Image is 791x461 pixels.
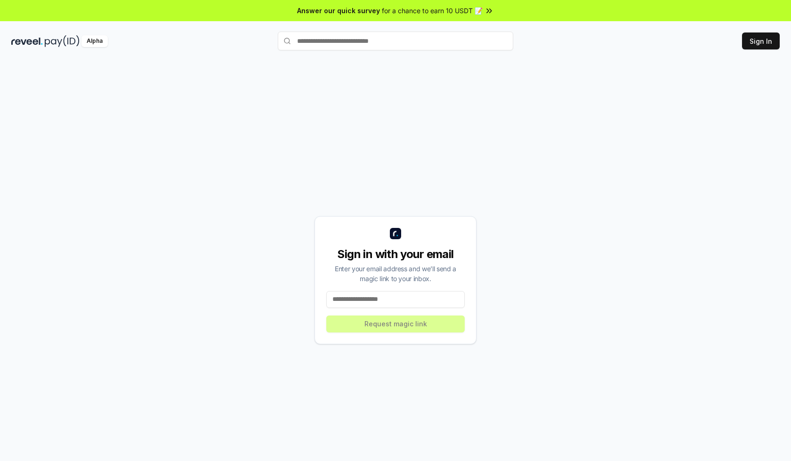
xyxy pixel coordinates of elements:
[742,32,780,49] button: Sign In
[81,35,108,47] div: Alpha
[45,35,80,47] img: pay_id
[326,247,465,262] div: Sign in with your email
[297,6,380,16] span: Answer our quick survey
[390,228,401,239] img: logo_small
[326,264,465,283] div: Enter your email address and we’ll send a magic link to your inbox.
[11,35,43,47] img: reveel_dark
[382,6,483,16] span: for a chance to earn 10 USDT 📝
